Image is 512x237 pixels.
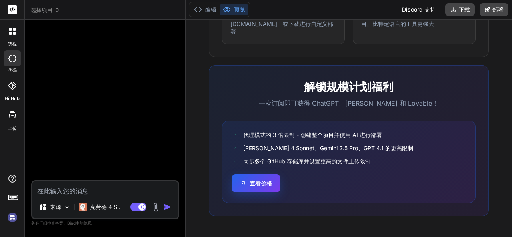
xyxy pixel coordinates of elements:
[259,99,438,107] font: 一次订阅即可获得 ChatGPT、[PERSON_NAME] 和 Lovable！
[76,221,84,225] font: 中的
[304,80,394,94] font: 解锁规模计划福利
[50,203,61,210] font: 来源
[6,211,19,224] img: 登入
[220,4,248,15] button: 预览
[79,203,87,211] img: 克劳德 4 首十四行诗
[8,68,17,73] font: 代码
[5,96,20,101] font: GitHub
[164,203,172,211] img: 图标
[31,221,76,225] font: 务必仔细检查答案。Bind
[402,6,436,13] font: Discord 支持
[234,6,245,13] font: 预览
[250,180,272,187] font: 查看价格
[30,6,53,13] font: 选择项目
[243,131,382,138] font: 代理模式的 3 倍限制 - 创建整个项目并使用 AI 进行部署
[361,12,458,27] font: 超越 JavaScript - 使用任何语言创建项目。比特定语言的工具更强大
[90,203,120,210] font: 克劳德 4 S..
[243,145,413,151] font: [PERSON_NAME] 4 Sonnet、Gemini 2.5 Pro、GPT 4.1 的更高限制
[445,3,475,16] button: 下载
[205,6,216,13] font: 编辑
[480,3,508,16] button: 部署
[8,125,17,131] font: 上传
[243,158,371,165] font: 同步多个 GitHub 存储库并设置更高的文件上传限制
[191,4,220,15] button: 编辑
[459,6,470,13] font: 下载
[84,221,92,225] font: 隐私
[232,174,280,192] button: 查看价格
[64,204,70,211] img: 挑选模型
[151,203,160,212] img: 依恋
[230,12,333,35] font: 将全栈应用程序部署到 Vercel、[DOMAIN_NAME]，或下载进行自定义部署
[492,6,504,13] font: 部署
[8,41,17,46] font: 线程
